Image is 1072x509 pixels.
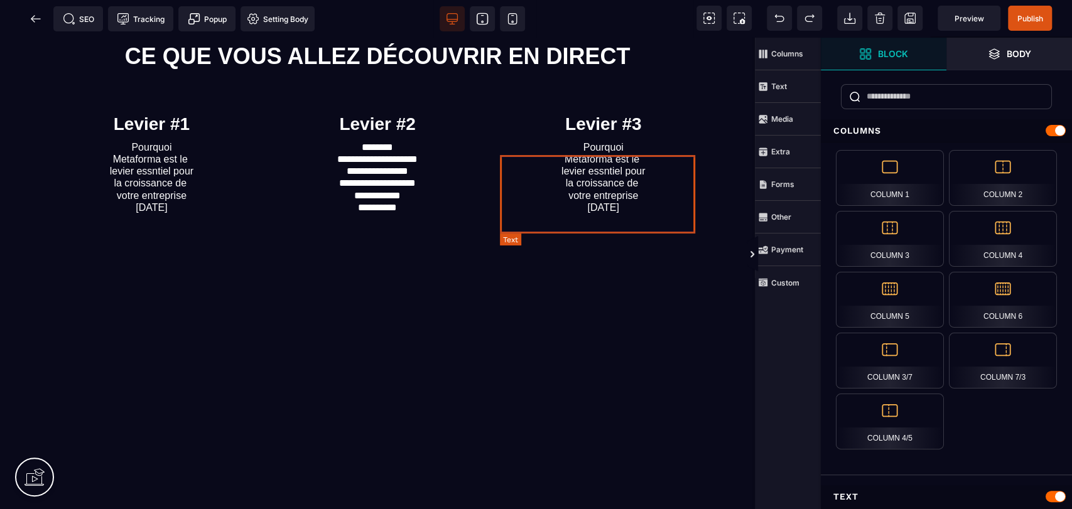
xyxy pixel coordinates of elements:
strong: Media [771,114,793,124]
span: Forms [755,168,821,201]
strong: Forms [771,179,794,189]
strong: Custom [771,278,799,287]
strong: Payment [771,245,803,254]
span: Open Blocks [821,38,946,70]
span: SEO [63,13,94,25]
span: Popup [188,13,227,25]
span: Tracking [117,13,165,25]
span: Favicon [241,6,315,31]
span: Seo meta data [53,6,103,31]
div: Text [821,485,1072,508]
span: Columns [755,38,821,70]
span: Extra [755,136,821,168]
strong: Text [771,82,787,91]
span: Screenshot [727,6,752,31]
span: Save [1008,6,1052,31]
div: Column 7/3 [949,333,1057,388]
h2: Levier #1 [53,73,251,100]
span: Back [23,6,48,31]
span: Preview [955,14,984,23]
span: View components [696,6,722,31]
strong: Extra [771,147,790,156]
div: Column 1 [836,150,944,206]
span: View desktop [440,6,465,31]
span: Other [755,201,821,233]
h2: Levier #2 [279,73,477,100]
span: Text [755,70,821,103]
div: Column 3 [836,211,944,267]
span: Media [755,103,821,136]
span: Redo [797,6,822,31]
span: Custom Block [755,266,821,299]
div: Column 2 [949,150,1057,206]
span: Undo [767,6,792,31]
strong: Body [1007,49,1031,58]
span: Setting Body [247,13,308,25]
div: Column 4 [949,211,1057,267]
strong: Columns [771,49,803,58]
span: Preview [938,6,1000,31]
text: Pourquoi Metaforma est le levier essntiel pour la croissance de votre entreprise [DATE] [504,100,702,179]
span: Save [897,6,923,31]
span: Open Layers [946,38,1072,70]
span: Create Alert Modal [178,6,236,31]
strong: Other [771,212,791,222]
span: Payment [755,233,821,266]
span: Toggle Views [821,236,833,274]
span: Open Import Webpage [837,6,862,31]
span: Tracking code [108,6,173,31]
div: Column 6 [949,272,1057,328]
strong: Block [878,49,908,58]
div: Column 5 [836,272,944,328]
span: View mobile [500,6,525,31]
span: Clear [867,6,892,31]
h1: CE QUE VOUS ALLEZ DÉCOUVRIR EN DIRECT [19,2,736,35]
text: Pourquoi Metaforma est le levier essntiel pour la croissance de votre entreprise [DATE] [53,100,251,179]
span: View tablet [470,6,495,31]
div: Column 3/7 [836,333,944,388]
div: Columns [821,119,1072,142]
span: Publish [1017,14,1043,23]
h2: Levier #3 [504,73,702,100]
div: Column 4/5 [836,394,944,449]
